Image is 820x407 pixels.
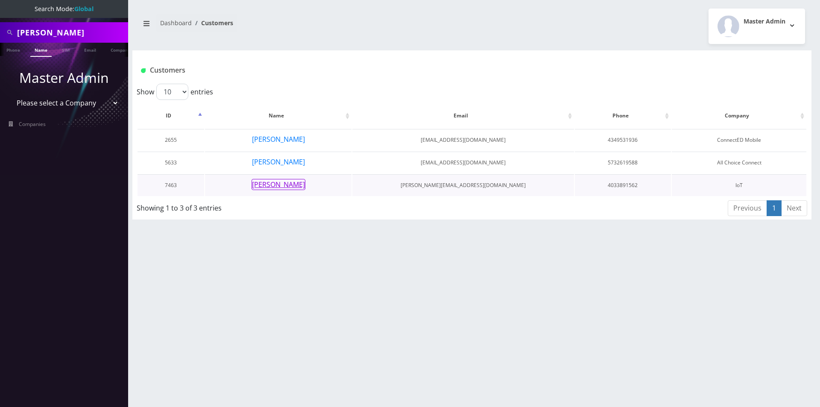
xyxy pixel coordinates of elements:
[138,129,204,151] td: 2655
[74,5,94,13] strong: Global
[352,129,574,151] td: [EMAIL_ADDRESS][DOMAIN_NAME]
[672,129,806,151] td: ConnectED Mobile
[30,43,52,57] a: Name
[575,129,671,151] td: 4349531936
[137,199,410,213] div: Showing 1 to 3 of 3 entries
[160,19,192,27] a: Dashboard
[106,43,135,56] a: Company
[767,200,782,216] a: 1
[141,66,691,74] h1: Customers
[252,134,305,145] button: [PERSON_NAME]
[205,103,352,128] th: Name: activate to sort column ascending
[672,174,806,196] td: IoT
[58,43,74,56] a: SIM
[672,103,806,128] th: Company: activate to sort column ascending
[575,174,671,196] td: 4033891562
[138,103,204,128] th: ID: activate to sort column descending
[138,152,204,173] td: 5633
[192,18,233,27] li: Customers
[17,24,126,41] input: Search All Companies
[352,174,574,196] td: [PERSON_NAME][EMAIL_ADDRESS][DOMAIN_NAME]
[35,5,94,13] span: Search Mode:
[709,9,805,44] button: Master Admin
[744,18,785,25] h2: Master Admin
[252,156,305,167] button: [PERSON_NAME]
[139,14,466,38] nav: breadcrumb
[19,120,46,128] span: Companies
[137,84,213,100] label: Show entries
[728,200,767,216] a: Previous
[80,43,100,56] a: Email
[575,152,671,173] td: 5732619588
[672,152,806,173] td: All Choice Connect
[2,43,24,56] a: Phone
[138,174,204,196] td: 7463
[252,179,305,190] button: [PERSON_NAME]
[352,152,574,173] td: [EMAIL_ADDRESS][DOMAIN_NAME]
[781,200,807,216] a: Next
[352,103,574,128] th: Email: activate to sort column ascending
[575,103,671,128] th: Phone: activate to sort column ascending
[156,84,188,100] select: Showentries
